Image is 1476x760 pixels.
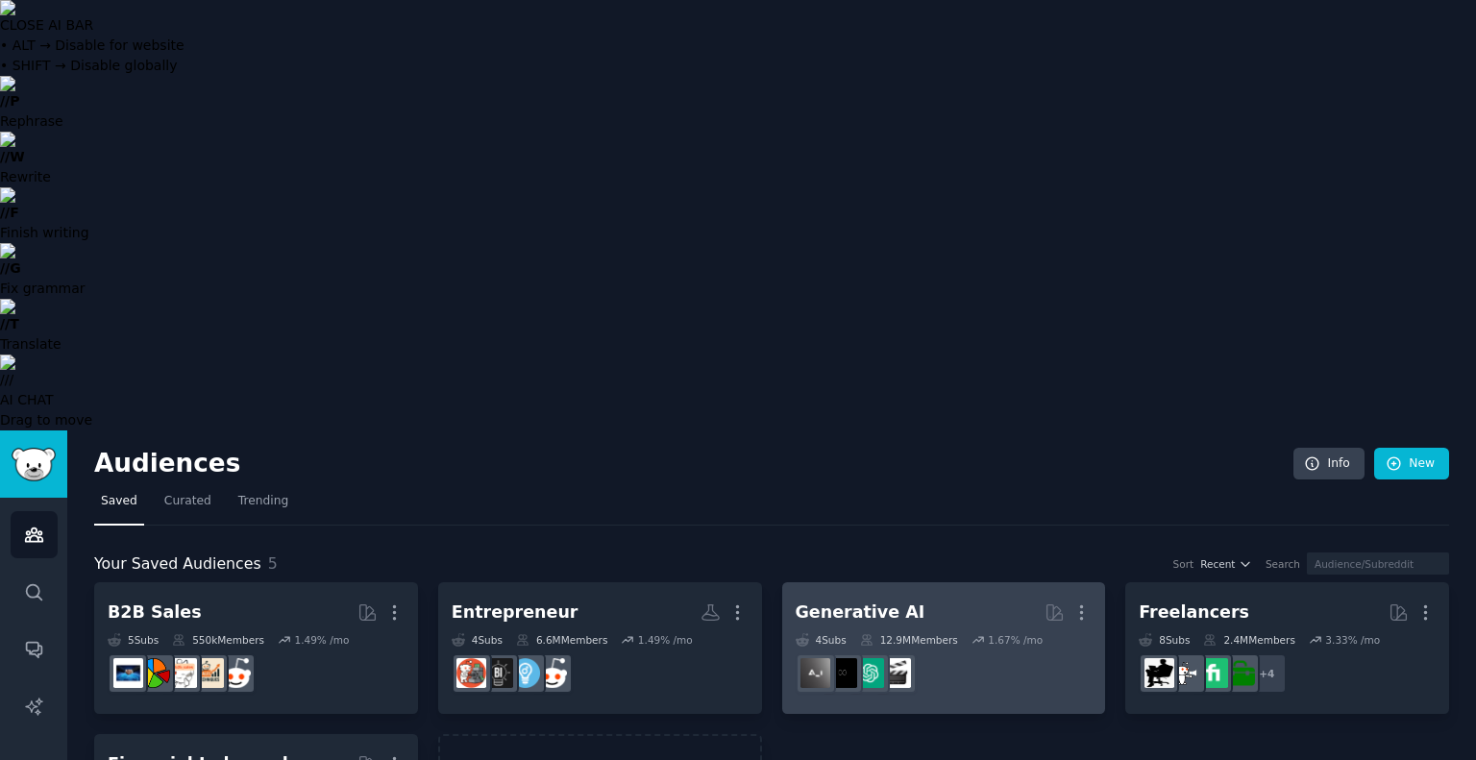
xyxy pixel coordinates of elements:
[101,493,137,510] span: Saved
[456,658,486,688] img: passive_income
[1293,448,1365,480] a: Info
[537,658,567,688] img: sales
[860,633,958,647] div: 12.9M Members
[1307,552,1449,575] input: Audience/Subreddit
[483,658,513,688] img: Business_Ideas
[94,582,418,714] a: B2B Sales5Subs550kMembers1.49% /mosalessalestechniquesb2b_salesB2BSalesB_2_B_Selling_Tips
[1139,601,1249,625] div: Freelancers
[108,633,159,647] div: 5 Sub s
[158,486,218,526] a: Curated
[988,633,1043,647] div: 1.67 % /mo
[113,658,143,688] img: B_2_B_Selling_Tips
[782,582,1106,714] a: Generative AI4Subs12.9MMembers1.67% /moaivideoChatGPTArtificialInteligenceAIAssisted
[638,633,693,647] div: 1.49 % /mo
[854,658,884,688] img: ChatGPT
[140,658,170,688] img: B2BSales
[1139,633,1190,647] div: 8 Sub s
[94,449,1293,479] h2: Audiences
[1173,557,1194,571] div: Sort
[800,658,830,688] img: AIAssisted
[1266,557,1300,571] div: Search
[1374,448,1449,480] a: New
[827,658,857,688] img: ArtificialInteligence
[1225,658,1255,688] img: forhire
[94,552,261,576] span: Your Saved Audiences
[172,633,264,647] div: 550k Members
[1198,658,1228,688] img: Fiverr
[1200,557,1252,571] button: Recent
[796,633,847,647] div: 4 Sub s
[796,601,925,625] div: Generative AI
[12,448,56,481] img: GummySearch logo
[1144,658,1174,688] img: Freelancers
[1246,653,1287,694] div: + 4
[221,658,251,688] img: sales
[167,658,197,688] img: b2b_sales
[238,493,288,510] span: Trending
[294,633,349,647] div: 1.49 % /mo
[438,582,762,714] a: Entrepreneur4Subs6.6MMembers1.49% /mosalesEntrepreneurBusiness_Ideaspassive_income
[510,658,540,688] img: Entrepreneur
[452,601,578,625] div: Entrepreneur
[452,633,503,647] div: 4 Sub s
[1203,633,1294,647] div: 2.4M Members
[194,658,224,688] img: salestechniques
[268,554,278,573] span: 5
[1125,582,1449,714] a: Freelancers8Subs2.4MMembers3.33% /mo+4forhireFiverrfreelance_forhireFreelancers
[1171,658,1201,688] img: freelance_forhire
[164,493,211,510] span: Curated
[94,486,144,526] a: Saved
[1325,633,1380,647] div: 3.33 % /mo
[1200,557,1235,571] span: Recent
[881,658,911,688] img: aivideo
[232,486,295,526] a: Trending
[108,601,202,625] div: B2B Sales
[516,633,607,647] div: 6.6M Members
